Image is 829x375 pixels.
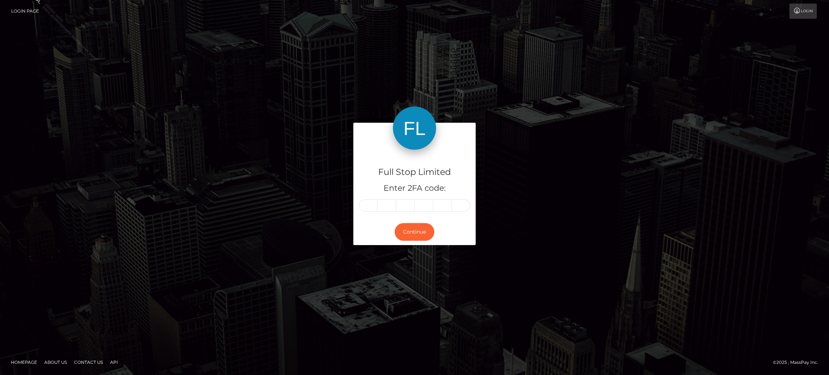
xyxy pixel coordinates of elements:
a: About Us [41,357,70,368]
a: Login [789,4,817,19]
a: Login Page [11,4,39,19]
button: Continue [395,223,434,241]
img: Full Stop Limited [393,107,436,150]
div: © 2025 , MassPay Inc. [773,358,824,366]
a: Contact Us [71,357,106,368]
a: Homepage [8,357,40,368]
h5: Enter 2FA code: [359,183,470,194]
a: API [107,357,121,368]
h4: Full Stop Limited [359,166,470,179]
